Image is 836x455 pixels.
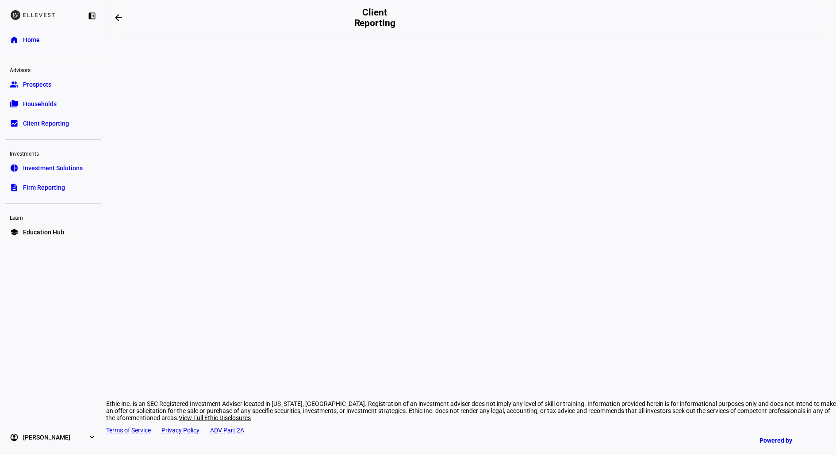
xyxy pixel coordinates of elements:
[106,400,836,421] div: Ethic Inc. is an SEC Registered Investment Adviser located in [US_STATE], [GEOGRAPHIC_DATA]. Regi...
[23,228,64,237] span: Education Hub
[5,76,101,93] a: groupProspects
[106,427,151,434] a: Terms of Service
[5,63,101,76] div: Advisors
[179,414,251,421] span: View Full Ethic Disclosures
[88,433,96,442] eth-mat-symbol: expand_more
[23,99,57,108] span: Households
[113,12,124,23] mat-icon: arrow_backwards
[5,147,101,159] div: Investments
[10,433,19,442] eth-mat-symbol: account_circle
[5,159,101,177] a: pie_chartInvestment Solutions
[10,164,19,172] eth-mat-symbol: pie_chart
[10,99,19,108] eth-mat-symbol: folder_copy
[23,433,70,442] span: [PERSON_NAME]
[23,80,51,89] span: Prospects
[88,11,96,20] eth-mat-symbol: left_panel_close
[5,211,101,223] div: Learn
[755,432,823,448] a: Powered by
[5,95,101,113] a: folder_copyHouseholds
[10,35,19,44] eth-mat-symbol: home
[10,183,19,192] eth-mat-symbol: description
[348,7,401,28] h2: Client Reporting
[10,119,19,128] eth-mat-symbol: bid_landscape
[10,80,19,89] eth-mat-symbol: group
[23,119,69,128] span: Client Reporting
[161,427,199,434] a: Privacy Policy
[10,228,19,237] eth-mat-symbol: school
[210,427,244,434] a: ADV Part 2A
[5,115,101,132] a: bid_landscapeClient Reporting
[23,35,40,44] span: Home
[5,31,101,49] a: homeHome
[5,179,101,196] a: descriptionFirm Reporting
[23,164,83,172] span: Investment Solutions
[23,183,65,192] span: Firm Reporting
